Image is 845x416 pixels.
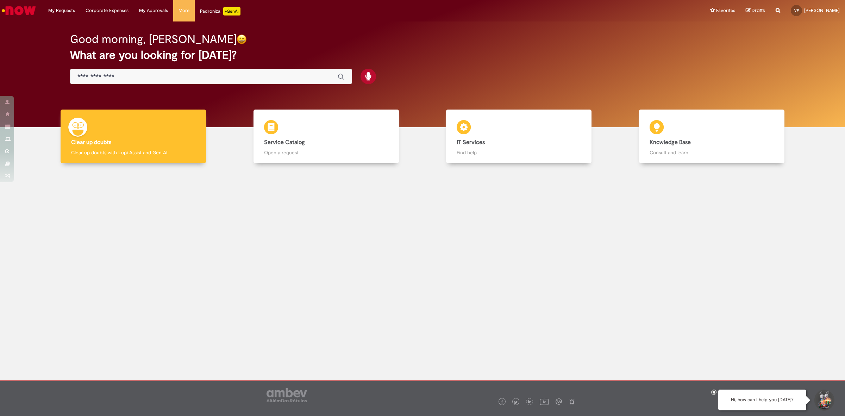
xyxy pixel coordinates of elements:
img: logo_footer_twitter.png [514,401,518,404]
span: VP [794,8,799,13]
b: IT Services [457,139,485,146]
img: logo_footer_naosei.png [569,398,575,405]
a: Service Catalog Open a request [230,110,423,163]
p: Find help [457,149,581,156]
p: +GenAi [223,7,240,15]
b: Knowledge Base [650,139,691,146]
h2: What are you looking for [DATE]? [70,49,775,61]
b: Clear up doubts [71,139,111,146]
h2: Good morning, [PERSON_NAME] [70,33,237,45]
a: Clear up doubts Clear up doubts with Lupi Assist and Gen AI [37,110,230,163]
span: My Requests [48,7,75,14]
span: Corporate Expenses [86,7,129,14]
img: happy-face.png [237,34,247,44]
img: logo_footer_youtube.png [540,397,549,406]
p: Open a request [264,149,388,156]
img: ServiceNow [1,4,37,18]
img: logo_footer_workplace.png [556,398,562,405]
span: Drafts [752,7,765,14]
img: logo_footer_ambev_rotulo_gray.png [267,388,307,402]
p: Consult and learn [650,149,774,156]
span: Favorites [716,7,735,14]
div: Hi, how can I help you [DATE]? [718,390,806,410]
span: My Approvals [139,7,168,14]
button: Start Support Conversation [813,390,834,411]
div: Padroniza [200,7,240,15]
span: More [179,7,189,14]
img: logo_footer_linkedin.png [528,400,532,404]
img: logo_footer_facebook.png [500,401,504,404]
a: Knowledge Base Consult and learn [615,110,808,163]
b: Service Catalog [264,139,305,146]
p: Clear up doubts with Lupi Assist and Gen AI [71,149,195,156]
a: IT Services Find help [423,110,615,163]
a: Drafts [746,7,765,14]
span: [PERSON_NAME] [804,7,840,13]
